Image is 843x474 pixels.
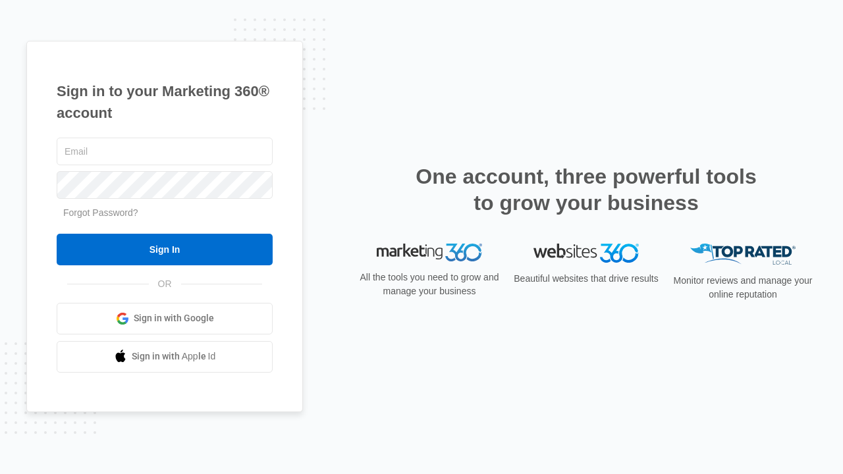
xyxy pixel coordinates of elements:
[412,163,761,216] h2: One account, three powerful tools to grow your business
[377,244,482,262] img: Marketing 360
[356,271,503,298] p: All the tools you need to grow and manage your business
[132,350,216,363] span: Sign in with Apple Id
[57,80,273,124] h1: Sign in to your Marketing 360® account
[669,274,817,302] p: Monitor reviews and manage your online reputation
[57,138,273,165] input: Email
[57,303,273,334] a: Sign in with Google
[63,207,138,218] a: Forgot Password?
[512,272,660,286] p: Beautiful websites that drive results
[134,311,214,325] span: Sign in with Google
[149,277,181,291] span: OR
[690,244,796,265] img: Top Rated Local
[533,244,639,263] img: Websites 360
[57,341,273,373] a: Sign in with Apple Id
[57,234,273,265] input: Sign In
